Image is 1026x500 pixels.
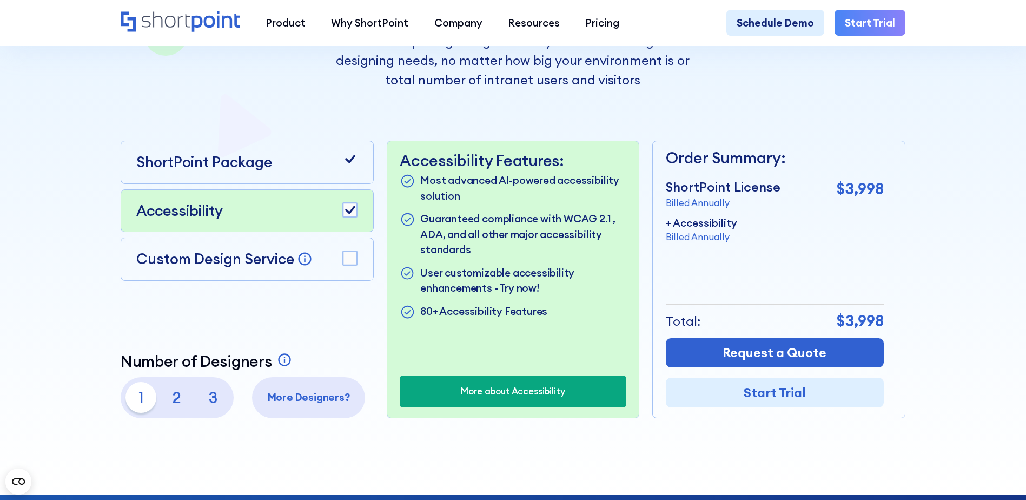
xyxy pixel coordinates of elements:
a: Pricing [573,10,632,35]
div: Company [434,15,482,30]
a: Start Trial [835,10,905,35]
p: Order Summary: [666,147,884,170]
p: More Designers? [257,390,360,405]
div: Resources [508,15,560,30]
p: ShortPoint Package [136,152,272,173]
div: Pricing [585,15,619,30]
a: More about Accessibility [461,385,565,398]
p: Number of Designers [121,352,272,371]
a: Why ShortPoint [319,10,421,35]
p: ShortPoint pricing is aligned with your sites building and designing needs, no matter how big you... [321,32,705,90]
a: Schedule Demo [726,10,824,35]
a: Product [253,10,318,35]
a: Company [421,10,495,35]
div: Product [266,15,306,30]
a: Start Trial [666,378,884,407]
p: Total: [666,312,701,331]
p: Most advanced AI-powered accessibility solution [420,173,626,203]
p: 80+ Accessibility Features [420,304,547,320]
p: 1 [125,382,156,413]
a: Resources [495,10,572,35]
a: Number of Designers [121,352,295,371]
p: Accessibility [136,200,223,222]
a: Request a Quote [666,338,884,368]
p: ShortPoint License [666,177,780,197]
p: 2 [162,382,193,413]
a: Home [121,11,240,34]
div: Why ShortPoint [331,15,408,30]
p: Accessibility Features: [400,152,626,170]
p: User customizable accessibility enhancements - Try now! [420,265,626,296]
p: $3,998 [837,177,884,201]
p: Billed Annually [666,196,780,210]
p: Custom Design Service [136,249,294,268]
button: Open CMP widget [5,469,31,495]
iframe: Chat Widget [831,374,1026,500]
p: Guaranteed compliance with WCAG 2.1 , ADA, and all other major accessibility standards [420,211,626,257]
p: Billed Annually [666,231,737,244]
p: 3 [197,382,228,413]
p: $3,998 [837,310,884,333]
p: + Accessibility [666,215,737,231]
